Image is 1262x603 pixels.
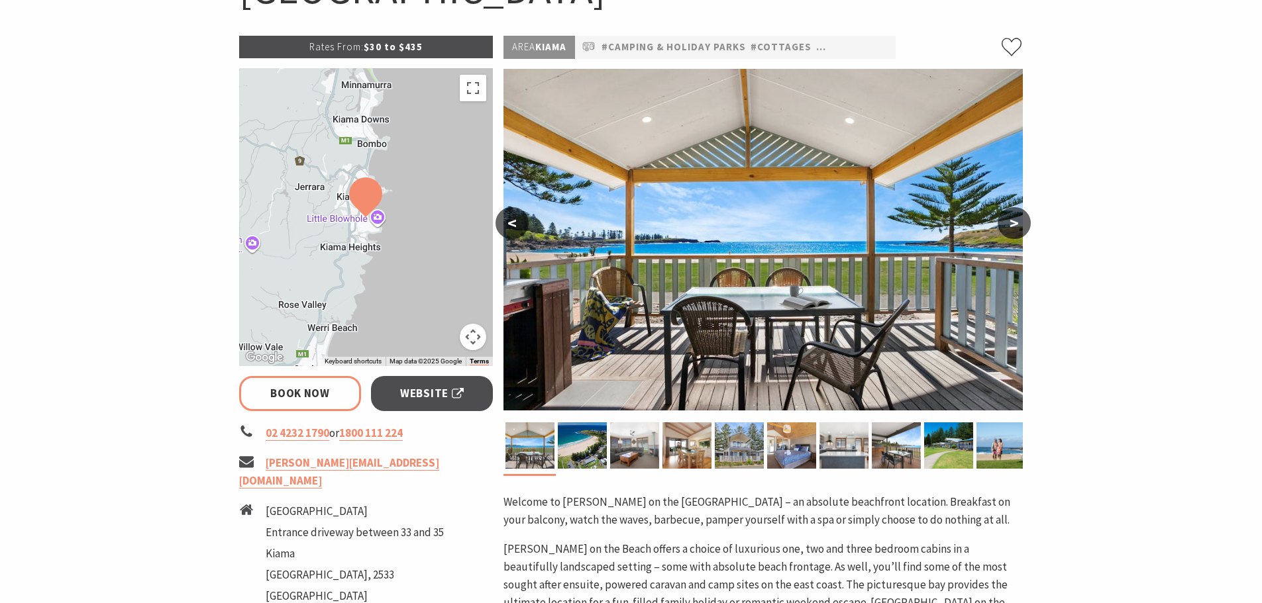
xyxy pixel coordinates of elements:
[512,40,535,53] span: Area
[239,455,439,488] a: [PERSON_NAME][EMAIL_ADDRESS][DOMAIN_NAME]
[371,376,494,411] a: Website
[503,493,1023,529] p: Welcome to [PERSON_NAME] on the [GEOGRAPHIC_DATA] – an absolute beachfront location. Breakfast on...
[339,426,403,441] a: 1800 111 224
[460,75,486,101] button: Toggle fullscreen view
[924,422,973,469] img: Beachfront cabins at Kendalls on the Beach Holiday Park
[610,422,659,469] img: Lounge room in Cabin 12
[309,40,364,53] span: Rates From:
[239,376,362,411] a: Book Now
[242,349,286,366] img: Google
[266,524,444,541] li: Entrance driveway between 33 and 35
[715,422,764,469] img: Kendalls on the Beach Holiday Park
[239,36,494,58] p: $30 to $435
[503,36,575,59] p: Kiama
[558,422,607,469] img: Aerial view of Kendalls on the Beach Holiday Park
[460,324,486,350] button: Map camera controls
[503,69,1023,410] img: Kendalls on the Beach Holiday Park
[266,566,444,584] li: [GEOGRAPHIC_DATA], 2533
[767,422,816,469] img: Kendalls on the Beach Holiday Park
[470,357,489,365] a: Terms (opens in new tab)
[602,39,746,56] a: #Camping & Holiday Parks
[390,357,462,365] span: Map data ©2025 Google
[816,39,893,56] a: #Pet Friendly
[496,207,529,239] button: <
[266,426,329,441] a: 02 4232 1790
[239,424,494,442] li: or
[400,385,464,402] span: Website
[242,349,286,366] a: Open this area in Google Maps (opens a new window)
[872,422,921,469] img: Enjoy the beachfront view in Cabin 12
[266,545,444,563] li: Kiama
[266,502,444,520] li: [GEOGRAPHIC_DATA]
[998,207,1031,239] button: >
[662,422,711,469] img: Kendalls on the Beach Holiday Park
[819,422,868,469] img: Full size kitchen in Cabin 12
[325,357,382,366] button: Keyboard shortcuts
[751,39,812,56] a: #Cottages
[976,422,1025,469] img: Kendalls Beach
[505,422,554,469] img: Kendalls on the Beach Holiday Park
